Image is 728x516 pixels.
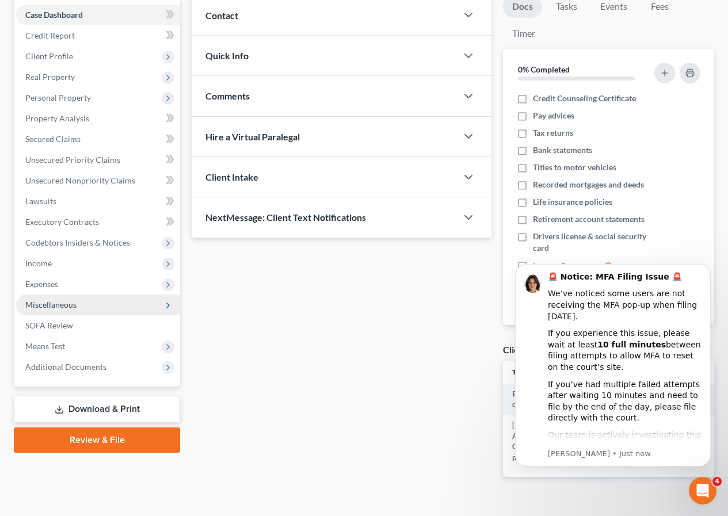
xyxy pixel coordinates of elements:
span: Real Property [25,72,75,82]
span: Means Test [25,341,65,351]
span: Credit Counseling Certificate [533,93,636,104]
span: Case Dashboard [25,10,83,20]
a: SOFA Review [16,315,180,336]
iframe: Intercom live chat [689,477,716,504]
span: Lawsuits [25,196,56,206]
a: Case Dashboard [16,5,180,25]
span: Life insurance policies [533,196,612,208]
span: Income [25,258,52,268]
span: Comments [205,90,250,101]
span: Property Analysis [25,113,89,123]
span: Codebtors Insiders & Notices [25,238,130,247]
span: Client Intake [205,171,258,182]
span: Bank statements [533,144,592,156]
span: Titles to motor vehicles [533,162,616,173]
span: Unsecured Nonpriority Claims [25,175,135,185]
span: Executory Contracts [25,217,99,227]
span: Secured Claims [25,134,81,144]
span: Tax returns [533,127,573,139]
span: Hire a Virtual Paralegal [205,131,300,142]
span: Additional Documents [25,362,106,372]
a: Unsecured Nonpriority Claims [16,170,180,191]
a: Download & Print [14,396,180,423]
span: Expenses [25,279,58,289]
a: Timer [503,22,544,45]
a: Secured Claims [16,129,180,150]
span: Retirement account statements [533,213,645,225]
span: Quick Info [205,50,249,61]
a: Credit Report [16,25,180,46]
span: SOFA Review [25,320,73,330]
span: 4 [712,477,722,486]
a: Unsecured Priority Claims [16,150,180,170]
span: Unsecured Priority Claims [25,155,120,165]
span: Contact [205,10,238,21]
span: Client Profile [25,51,73,61]
span: Credit Report [25,30,75,40]
a: Review & File [14,427,180,453]
span: Personal Property [25,93,91,102]
span: Pay advices [533,110,574,121]
a: Lawsuits [16,191,180,212]
strong: 0% Completed [518,64,570,74]
span: Miscellaneous [25,300,77,309]
span: Drivers license & social security card [533,231,651,254]
span: NextMessage: Client Text Notifications [205,212,366,223]
span: Recorded mortgages and deeds [533,179,644,190]
a: Executory Contracts [16,212,180,232]
a: Property Analysis [16,108,180,129]
iframe: Intercom notifications message [498,254,728,473]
